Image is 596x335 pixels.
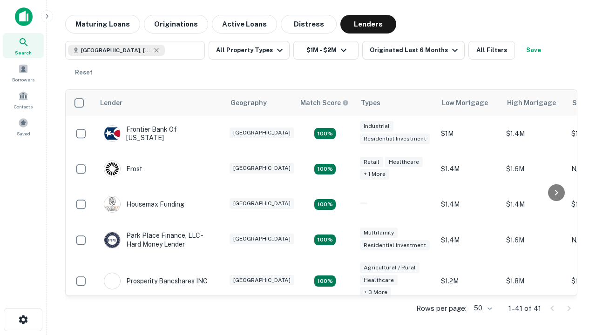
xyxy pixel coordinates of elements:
[212,15,277,33] button: Active Loans
[300,98,349,108] div: Capitalize uses an advanced AI algorithm to match your search with the best lender. The match sco...
[104,126,120,141] img: picture
[230,275,294,286] div: [GEOGRAPHIC_DATA]
[508,303,541,314] p: 1–41 of 41
[15,49,32,56] span: Search
[549,261,596,305] iframe: Chat Widget
[3,60,44,85] a: Borrowers
[360,287,391,298] div: + 3 more
[230,234,294,244] div: [GEOGRAPHIC_DATA]
[293,41,359,60] button: $1M - $2M
[314,164,336,175] div: Matching Properties: 4, hasApolloMatch: undefined
[360,157,383,167] div: Retail
[12,76,34,83] span: Borrowers
[104,231,216,248] div: Park Place Finance, LLC - Hard Money Lender
[17,130,30,137] span: Saved
[230,163,294,174] div: [GEOGRAPHIC_DATA]
[3,33,44,58] a: Search
[230,127,294,138] div: [GEOGRAPHIC_DATA]
[416,303,467,314] p: Rows per page:
[314,199,336,210] div: Matching Properties: 4, hasApolloMatch: undefined
[340,15,396,33] button: Lenders
[230,198,294,209] div: [GEOGRAPHIC_DATA]
[230,97,267,108] div: Geography
[69,63,99,82] button: Reset
[385,157,423,167] div: Healthcare
[370,45,461,56] div: Originated Last 6 Months
[225,90,295,116] th: Geography
[501,90,567,116] th: High Mortgage
[100,97,122,108] div: Lender
[104,232,120,248] img: picture
[15,7,33,26] img: capitalize-icon.png
[104,196,120,212] img: picture
[361,97,380,108] div: Types
[314,275,336,287] div: Matching Properties: 7, hasApolloMatch: undefined
[362,41,465,60] button: Originated Last 6 Months
[65,15,140,33] button: Maturing Loans
[95,90,225,116] th: Lender
[360,228,398,238] div: Multifamily
[501,258,567,305] td: $1.8M
[501,116,567,151] td: $1.4M
[468,41,515,60] button: All Filters
[3,87,44,112] a: Contacts
[300,98,347,108] h6: Match Score
[104,125,216,142] div: Frontier Bank Of [US_STATE]
[3,114,44,139] a: Saved
[507,97,556,108] div: High Mortgage
[501,222,567,257] td: $1.6M
[436,258,501,305] td: $1.2M
[436,90,501,116] th: Low Mortgage
[436,151,501,187] td: $1.4M
[281,15,337,33] button: Distress
[360,240,430,251] div: Residential Investment
[314,128,336,139] div: Matching Properties: 4, hasApolloMatch: undefined
[436,187,501,222] td: $1.4M
[295,90,355,116] th: Capitalize uses an advanced AI algorithm to match your search with the best lender. The match sco...
[501,187,567,222] td: $1.4M
[81,46,151,54] span: [GEOGRAPHIC_DATA], [GEOGRAPHIC_DATA], [GEOGRAPHIC_DATA]
[501,151,567,187] td: $1.6M
[314,234,336,246] div: Matching Properties: 4, hasApolloMatch: undefined
[209,41,290,60] button: All Property Types
[360,169,389,180] div: + 1 more
[104,273,208,289] div: Prosperity Bancshares INC
[104,273,120,289] img: picture
[14,103,33,110] span: Contacts
[436,116,501,151] td: $1M
[360,275,398,286] div: Healthcare
[104,161,142,177] div: Frost
[470,301,494,315] div: 50
[442,97,488,108] div: Low Mortgage
[360,121,393,132] div: Industrial
[436,222,501,257] td: $1.4M
[360,134,430,144] div: Residential Investment
[144,15,208,33] button: Originations
[104,161,120,177] img: picture
[104,196,184,213] div: Housemax Funding
[360,262,420,273] div: Agricultural / Rural
[519,41,549,60] button: Save your search to get updates of matches that match your search criteria.
[355,90,436,116] th: Types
